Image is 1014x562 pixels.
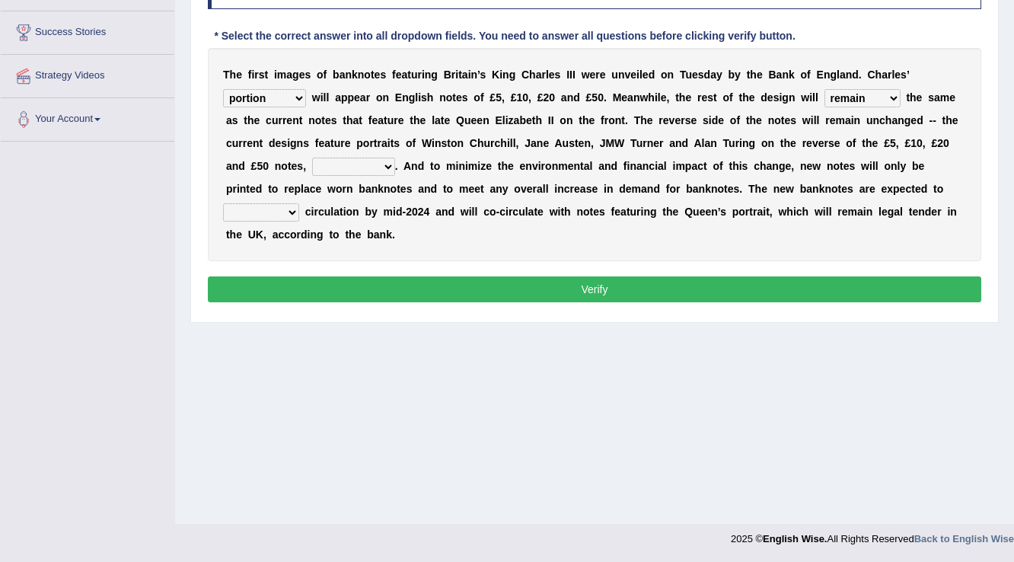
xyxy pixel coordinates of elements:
b: h [582,114,589,126]
b: a [226,114,232,126]
b: h [648,91,655,104]
b: n [439,91,446,104]
b: e [375,69,381,81]
b: l [837,69,840,81]
div: * Select the correct answer into all dropdown fields. You need to answer all questions before cli... [208,28,802,44]
b: h [679,91,686,104]
b: l [814,114,817,126]
b: s [259,69,265,81]
b: t [738,91,742,104]
b: s [331,114,337,126]
b: l [891,69,894,81]
b: d [852,69,859,81]
b: a [934,91,940,104]
b: a [845,114,851,126]
b: Q [456,114,464,126]
b: n [566,114,573,126]
b: t [532,114,536,126]
b: t [781,114,785,126]
b: a [401,69,407,81]
b: t [407,69,411,81]
b: e [445,114,451,126]
b: t [579,114,582,126]
b: e [643,69,649,81]
b: a [891,114,898,126]
a: Your Account [1,98,174,136]
b: n [308,114,315,126]
b: n [873,114,880,126]
b: l [326,91,329,104]
b: r [595,69,599,81]
b: b [333,69,340,81]
b: 0 [549,91,555,104]
b: o [560,114,566,126]
b: e [784,114,790,126]
b: £ [586,91,592,104]
b: e [456,91,462,104]
b: s [901,69,907,81]
b: m [940,91,949,104]
b: d [704,69,711,81]
b: t [343,114,346,126]
b: s [685,114,691,126]
b: r [541,69,545,81]
b: w [802,114,811,126]
b: f [480,91,484,104]
b: l [432,114,435,126]
b: y [716,69,722,81]
b: ’ [477,69,480,81]
b: I [551,114,554,126]
b: i [505,114,509,126]
b: u [866,114,873,126]
b: I [569,69,572,81]
b: n [846,69,853,81]
b: c [266,114,272,126]
b: e [590,69,596,81]
b: i [468,69,471,81]
b: f [807,69,811,81]
b: e [692,69,698,81]
b: o [315,114,322,126]
b: w [801,91,809,104]
b: i [655,91,658,104]
b: v [669,114,675,126]
b: t [321,114,325,126]
b: a [360,91,366,104]
b: o [730,114,737,126]
b: s [462,91,468,104]
b: l [546,69,549,81]
b: u [411,69,418,81]
b: e [549,69,555,81]
b: i [422,69,425,81]
b: n [382,91,389,104]
b: n [358,69,365,81]
b: d [712,114,719,126]
b: I [572,69,576,81]
b: o [317,69,324,81]
b: p [347,91,354,104]
b: . [604,91,607,104]
b: e [647,114,653,126]
button: Verify [208,276,981,302]
b: l [812,91,815,104]
b: r [681,114,684,126]
b: e [477,114,483,126]
b: e [254,114,260,126]
b: n [618,69,625,81]
b: s [380,69,386,81]
b: E [817,69,824,81]
b: h [413,114,420,126]
b: 1 [516,91,522,104]
b: e [621,91,627,104]
b: , [502,91,505,104]
b: e [663,114,669,126]
b: i [811,114,814,126]
b: k [352,69,358,81]
b: t [359,114,362,126]
b: h [529,69,536,81]
b: 5 [591,91,598,104]
b: a [335,91,341,104]
b: o [608,114,615,126]
b: r [254,69,258,81]
b: K [492,69,499,81]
